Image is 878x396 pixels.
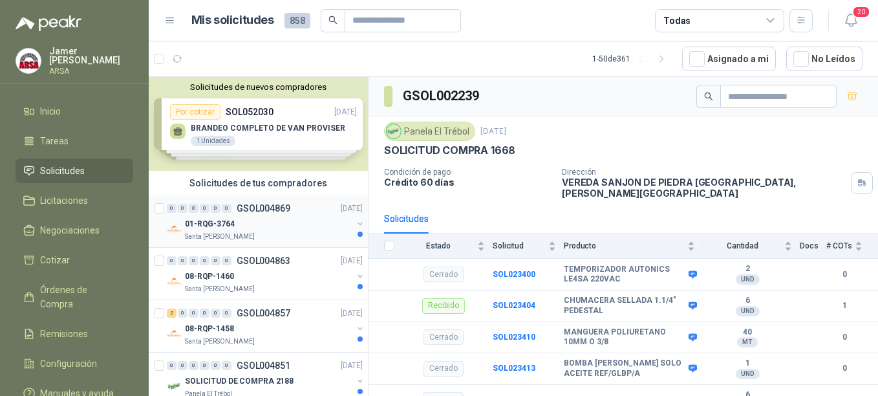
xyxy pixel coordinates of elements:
a: Configuración [16,351,133,376]
div: Solicitudes de nuevos compradoresPor cotizarSOL052030[DATE] BRANDEO COMPLETO DE VAN PROVISER1 Uni... [149,77,368,171]
div: 0 [178,309,187,318]
span: search [704,92,713,101]
b: 40 [703,327,792,338]
p: 08-RQP-1458 [185,323,234,335]
a: Tareas [16,129,133,153]
a: SOL023404 [493,301,535,310]
span: Órdenes de Compra [40,283,121,311]
p: [DATE] [341,360,363,372]
b: BOMBA [PERSON_NAME] SOLO ACEITE REF/GLBP/A [564,358,685,379]
div: 0 [222,361,231,370]
p: Santa [PERSON_NAME] [185,336,255,347]
p: GSOL004857 [237,309,290,318]
div: 0 [167,361,177,370]
img: Logo peakr [16,16,81,31]
div: 0 [211,309,220,318]
p: Santa [PERSON_NAME] [185,232,255,242]
div: Cerrado [423,329,464,345]
a: SOL023413 [493,364,535,373]
p: SOLICITUD COMPRA 1668 [384,144,515,157]
p: GSOL004863 [237,256,290,265]
div: UND [736,369,760,379]
span: Licitaciones [40,193,88,208]
div: 0 [222,309,231,318]
p: Dirección [562,168,846,177]
button: Solicitudes de nuevos compradores [154,82,363,92]
span: Cotizar [40,253,70,267]
a: 0 0 0 0 0 0 GSOL004869[DATE] Company Logo01-RQG-3764Santa [PERSON_NAME] [167,201,365,242]
a: SOL023400 [493,270,535,279]
th: Producto [564,234,703,259]
img: Company Logo [167,274,182,289]
div: Cerrado [423,361,464,377]
th: Estado [402,234,493,259]
span: Configuración [40,357,97,371]
a: Órdenes de Compra [16,278,133,316]
button: No Leídos [786,47,862,71]
th: Docs [800,234,826,259]
b: TEMPORIZADOR AUTONICS LE4SA 220VAC [564,265,685,285]
button: Asignado a mi [682,47,776,71]
div: Cerrado [423,267,464,282]
a: Remisiones [16,322,133,346]
span: search [328,16,337,25]
div: Solicitudes de tus compradores [149,171,368,195]
div: 0 [189,361,198,370]
img: Company Logo [167,221,182,237]
b: 0 [826,269,862,281]
p: [DATE] [341,203,363,215]
a: Cotizar [16,248,133,272]
b: 1 [826,300,862,312]
a: Negociaciones [16,218,133,243]
p: Condición de pago [384,168,551,177]
b: 0 [826,362,862,375]
a: Licitaciones [16,188,133,213]
div: MT [737,337,758,347]
div: 0 [189,309,198,318]
th: Solicitud [493,234,564,259]
p: 08-RQP-1460 [185,270,234,283]
h3: GSOL002239 [403,86,481,106]
p: SOLICITUD DE COMPRA 2188 [185,375,294,388]
div: Todas [663,14,691,28]
b: 6 [703,296,792,306]
div: 0 [222,256,231,265]
p: GSOL004869 [237,204,290,213]
div: Panela El Trébol [384,122,475,141]
div: 0 [189,204,198,213]
span: Negociaciones [40,223,100,237]
div: 0 [200,361,209,370]
span: # COTs [826,241,852,250]
b: 1 [703,358,792,369]
span: 20 [852,6,870,18]
span: Inicio [40,104,61,118]
p: Jamer [PERSON_NAME] [49,47,133,65]
p: GSOL004851 [237,361,290,370]
span: Solicitudes [40,164,85,178]
div: 0 [189,256,198,265]
img: Company Logo [167,379,182,394]
div: 2 [167,309,177,318]
h1: Mis solicitudes [191,11,274,30]
div: UND [736,306,760,316]
img: Company Logo [387,124,401,138]
p: [DATE] [480,126,506,138]
div: 0 [167,256,177,265]
div: 0 [178,361,187,370]
span: Estado [402,241,475,250]
b: CHUMACERA SELLADA 1.1/4" PEDESTAL [564,296,685,316]
b: 2 [703,264,792,274]
div: 1 - 50 de 361 [592,49,672,69]
b: MANGUERA POLIURETANO 10MM O 3/8 [564,327,685,347]
a: SOL023410 [493,333,535,342]
span: Remisiones [40,327,88,341]
div: 0 [211,256,220,265]
div: Recibido [422,298,465,314]
div: 0 [178,256,187,265]
button: 20 [839,9,862,32]
p: Santa [PERSON_NAME] [185,284,255,294]
div: 0 [167,204,177,213]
